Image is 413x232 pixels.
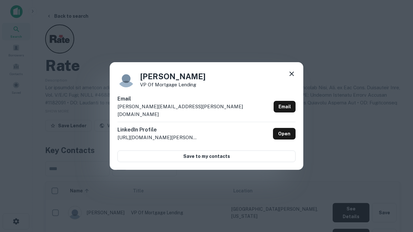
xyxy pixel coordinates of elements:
img: 9c8pery4andzj6ohjkjp54ma2 [117,70,135,87]
iframe: Chat Widget [381,180,413,211]
a: Email [274,101,296,112]
h6: LinkedIn Profile [117,126,198,134]
p: VP of Mortgage Lending [140,82,206,87]
p: [URL][DOMAIN_NAME][PERSON_NAME] [117,134,198,141]
h6: Email [117,95,271,103]
p: [PERSON_NAME][EMAIL_ADDRESS][PERSON_NAME][DOMAIN_NAME] [117,103,271,118]
h4: [PERSON_NAME] [140,71,206,82]
a: Open [273,128,296,140]
button: Save to my contacts [117,150,296,162]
